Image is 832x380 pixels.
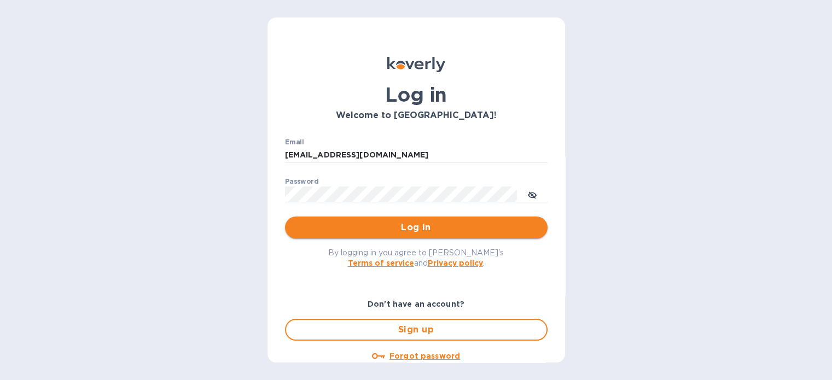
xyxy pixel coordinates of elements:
[285,139,304,145] label: Email
[348,259,414,267] a: Terms of service
[285,217,548,238] button: Log in
[285,319,548,341] button: Sign up
[295,323,538,336] span: Sign up
[328,248,504,267] span: By logging in you agree to [PERSON_NAME]'s and .
[368,300,464,308] b: Don't have an account?
[285,110,548,121] h3: Welcome to [GEOGRAPHIC_DATA]!
[389,352,460,360] u: Forgot password
[294,221,539,234] span: Log in
[285,147,548,163] input: Enter email address
[285,83,548,106] h1: Log in
[521,183,543,205] button: toggle password visibility
[428,259,483,267] a: Privacy policy
[387,57,445,72] img: Koverly
[285,178,318,185] label: Password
